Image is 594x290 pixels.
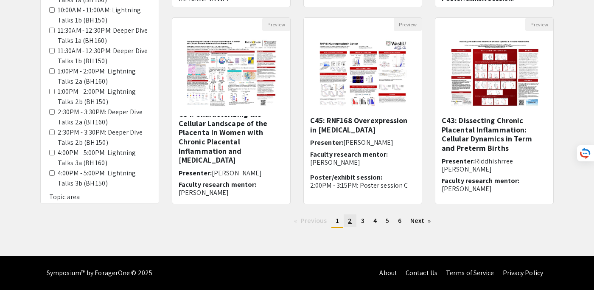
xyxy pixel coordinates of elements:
button: Preview [394,18,422,31]
label: 10:00AM - 11:00AM: Lightning Talks 1b (BH 150) [58,5,150,25]
div: Open Presentation <p><strong>C43: Dissecting&nbsp;Chronic Placental Inflammation: Cellular Dynami... [435,17,554,204]
span: Acknowledgments: [310,196,370,205]
span: 3 [361,216,364,225]
img: <p>C34: Characterizing the Cellular Landscape of the Placenta in Women with Chronic Placental Inf... [177,31,285,116]
span: [PERSON_NAME] [212,169,262,177]
a: Terms of Service [446,268,494,277]
p: [PERSON_NAME] [179,189,284,197]
label: 1:00PM - 2:00PM: Lightning Talks 2a (BH 160) [58,66,150,87]
p: [PERSON_NAME] [310,158,415,166]
span: 6 [398,216,401,225]
div: Symposium™ by ForagerOne © 2025 [47,256,152,290]
h6: Presenter: [442,157,547,173]
span: Faculty research mentor: [310,150,388,159]
h6: Presenter: [310,138,415,146]
span: 2 [348,216,352,225]
h5: C43: Dissecting Chronic Placental Inflammation: Cellular Dynamics in Term and Preterm Births​ [442,116,547,152]
span: Faculty research mentor: [179,180,256,189]
a: Privacy Policy [503,268,543,277]
a: Next page [406,214,435,227]
button: Preview [262,18,290,31]
h5: C45: RNF168 Overexpression in [MEDICAL_DATA] [310,116,415,134]
span: Riddhishrree [PERSON_NAME] [442,157,513,174]
p: 2:00PM - 3:15PM: Poster session C [310,181,415,189]
span: Previous [301,216,327,225]
label: 4:00PM - 5:00PM: Lightning Talks 3b (BH 150) [58,168,150,189]
h6: Topic area [49,193,150,201]
div: Open Presentation <p>C34: Characterizing the Cellular Landscape of the Placenta in Women with Chr... [172,17,291,204]
ul: Pagination [172,214,554,228]
iframe: Chat [6,252,36,284]
img: <p><strong>C43: Dissecting&nbsp;Chronic Placental Inflammation: Cellular Dynamics in Term and Pre... [440,31,548,116]
span: 5 [386,216,389,225]
label: 4:00PM - 5:00PM: Lightning Talks 3a (BH 160) [58,148,150,168]
h6: Presenter: [179,169,284,177]
h5: C34: Characterizing the Cellular Landscape of the Placenta in Women with Chronic Placental Inflam... [179,110,284,165]
p: [PERSON_NAME] [442,185,547,193]
span: Faculty research mentor: [442,176,519,185]
label: 11:30AM - 12:30PM: Deeper Dive Talks 1b (BH 150) [58,46,150,66]
div: Open Presentation <p>C45: RNF168 Overexpression in Cancer</p> [303,17,422,204]
img: <p>C45: RNF168 Overexpression in Cancer</p> [309,31,416,116]
span: 4 [373,216,377,225]
a: Contact Us [406,268,437,277]
label: 2:30PM - 3:30PM: Deeper Dive Talks 2b (BH 150) [58,127,150,148]
label: 2:30PM - 3:30PM: Deeper Dive Talks 2a (BH 160) [58,107,150,127]
label: 1:00PM - 2:00PM: Lightning Talks 2b (BH 150) [58,87,150,107]
span: Poster/exhibit session: [310,173,382,182]
span: 1 [336,216,339,225]
a: About [379,268,397,277]
span: [PERSON_NAME] [343,138,393,147]
label: 11:30AM - 12:30PM: Deeper Dive Talks 1a (BH 160) [58,25,150,46]
button: Preview [525,18,553,31]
